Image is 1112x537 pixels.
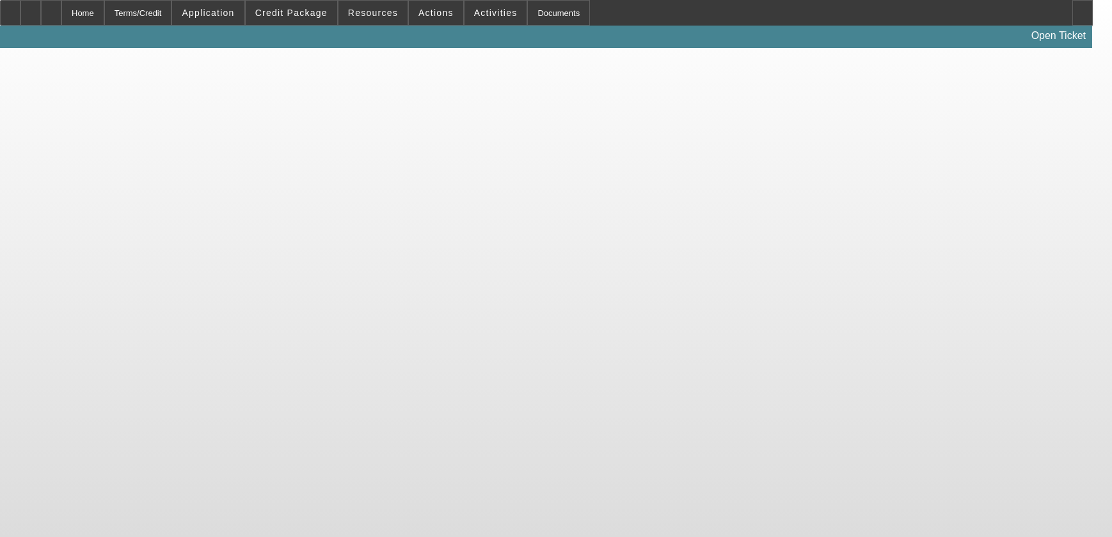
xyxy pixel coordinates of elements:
a: Open Ticket [1026,25,1091,47]
span: Actions [418,8,454,18]
button: Credit Package [246,1,337,25]
button: Actions [409,1,463,25]
button: Application [172,1,244,25]
span: Resources [348,8,398,18]
button: Resources [338,1,408,25]
span: Activities [474,8,518,18]
button: Activities [465,1,527,25]
span: Credit Package [255,8,328,18]
span: Application [182,8,234,18]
